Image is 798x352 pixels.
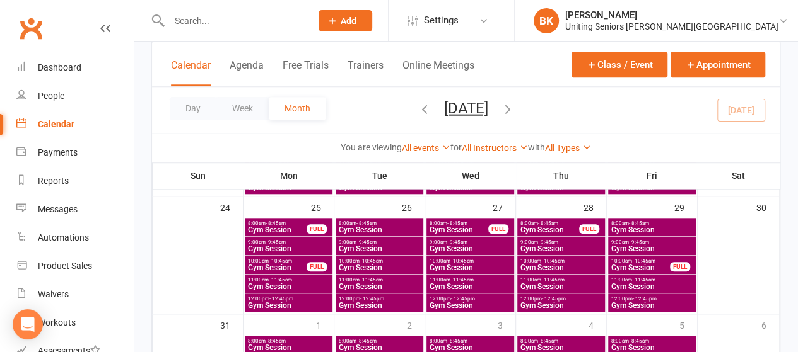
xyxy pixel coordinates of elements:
span: 12:00pm [611,296,693,302]
span: Gym Session [611,184,693,191]
span: Gym Session [429,344,512,351]
span: 11:00am [338,277,421,283]
span: Gym Session [338,302,421,309]
span: - 11:45am [360,277,383,283]
a: Calendar [16,110,133,139]
span: - 9:45am [447,239,467,245]
span: 11:00am [247,277,330,283]
span: Gym Session [247,283,330,290]
span: Gym Session [247,344,330,351]
span: - 10:45am [632,258,655,264]
span: - 12:45pm [269,296,293,302]
div: FULL [579,224,599,234]
div: 29 [674,196,697,217]
span: - 10:45am [269,258,292,264]
span: 11:00am [520,277,602,283]
span: Gym Session [338,184,421,191]
span: Gym Session [247,264,307,271]
div: 24 [220,196,243,217]
span: Gym Session [520,264,602,271]
span: Gym Session [611,344,693,351]
span: Gym Session [429,302,512,309]
span: 9:00am [247,239,330,245]
button: Week [216,97,269,120]
span: - 12:45pm [633,296,657,302]
button: Free Trials [283,59,329,86]
button: Class / Event [572,52,667,77]
span: 9:00am [338,239,421,245]
th: Thu [516,162,607,189]
div: Product Sales [38,261,92,271]
span: - 9:45am [538,239,558,245]
span: - 8:45am [356,220,377,226]
div: 2 [407,314,425,335]
a: Product Sales [16,252,133,280]
button: Month [269,97,326,120]
a: Waivers [16,280,133,309]
div: FULL [670,262,690,271]
span: 11:00am [429,277,512,283]
span: - 9:45am [356,239,377,245]
a: Messages [16,195,133,224]
span: 10:00am [338,258,421,264]
span: - 11:45am [541,277,565,283]
div: FULL [307,224,327,234]
span: 12:00pm [338,296,421,302]
span: Gym Session [338,226,421,234]
span: Gym Session [520,184,602,191]
span: - 8:45am [538,220,558,226]
span: - 12:45pm [451,296,475,302]
a: People [16,82,133,110]
div: 30 [756,196,779,217]
span: 12:00pm [247,296,330,302]
span: - 11:45am [450,277,474,283]
div: Workouts [38,317,76,327]
button: [DATE] [444,99,488,116]
span: 10:00am [611,258,671,264]
span: - 12:45pm [542,296,566,302]
span: Gym Session [429,245,512,253]
span: - 8:45am [629,220,649,226]
span: - 9:45am [266,239,286,245]
div: Uniting Seniors [PERSON_NAME][GEOGRAPHIC_DATA] [565,21,778,32]
span: Gym Session [611,245,693,253]
span: Gym Session [520,344,602,351]
span: Gym Session [429,283,512,290]
span: 8:00am [429,338,512,344]
span: Gym Session [611,302,693,309]
button: Calendar [171,59,211,86]
span: Gym Session [338,245,421,253]
span: 9:00am [611,239,693,245]
div: Automations [38,232,89,242]
span: 10:00am [520,258,602,264]
span: - 10:45am [360,258,383,264]
a: Payments [16,139,133,167]
span: 8:00am [520,220,580,226]
span: - 8:45am [447,338,467,344]
a: Dashboard [16,54,133,82]
span: 12:00pm [429,296,512,302]
span: - 8:45am [447,220,467,226]
div: People [38,91,64,101]
span: Gym Session [611,226,693,234]
a: Clubworx [15,13,47,44]
div: 4 [589,314,606,335]
div: 1 [316,314,334,335]
span: 8:00am [338,338,421,344]
th: Mon [244,162,334,189]
input: Search... [165,12,302,30]
div: Messages [38,204,78,214]
div: FULL [488,224,508,234]
div: Calendar [38,119,74,129]
strong: with [528,142,545,152]
span: Gym Session [247,226,307,234]
button: Agenda [230,59,264,86]
div: 31 [220,314,243,335]
span: - 8:45am [356,338,377,344]
th: Fri [607,162,698,189]
span: Gym Session [338,344,421,351]
span: 9:00am [429,239,512,245]
a: Reports [16,167,133,195]
button: Trainers [348,59,384,86]
span: Gym Session [338,264,421,271]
